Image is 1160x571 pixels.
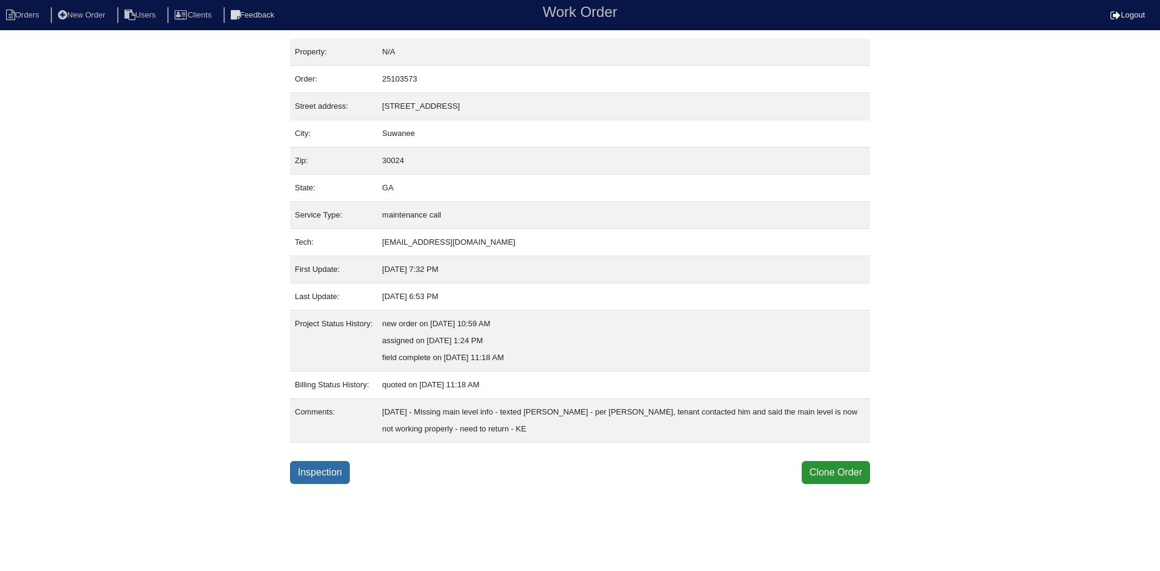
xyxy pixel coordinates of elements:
td: Tech: [290,229,378,256]
td: Zip: [290,147,378,175]
td: [STREET_ADDRESS] [378,93,870,120]
td: State: [290,175,378,202]
td: Suwanee [378,120,870,147]
td: 25103573 [378,66,870,93]
td: GA [378,175,870,202]
td: Property: [290,39,378,66]
td: Order: [290,66,378,93]
button: Clone Order [802,461,870,484]
li: Feedback [224,7,284,24]
a: New Order [51,10,115,19]
td: Project Status History: [290,311,378,372]
td: [DATE] 6:53 PM [378,283,870,311]
td: maintenance call [378,202,870,229]
td: First Update: [290,256,378,283]
div: new order on [DATE] 10:59 AM [382,315,865,332]
td: [DATE] - Missing main level info - texted [PERSON_NAME] - per [PERSON_NAME], tenant contacted him... [378,399,870,443]
td: Service Type: [290,202,378,229]
td: N/A [378,39,870,66]
td: [EMAIL_ADDRESS][DOMAIN_NAME] [378,229,870,256]
td: 30024 [378,147,870,175]
a: Inspection [290,461,350,484]
td: Billing Status History: [290,372,378,399]
li: New Order [51,7,115,24]
td: Street address: [290,93,378,120]
td: City: [290,120,378,147]
td: [DATE] 7:32 PM [378,256,870,283]
a: Logout [1110,10,1145,19]
td: Last Update: [290,283,378,311]
li: Clients [167,7,221,24]
div: quoted on [DATE] 11:18 AM [382,376,865,393]
div: assigned on [DATE] 1:24 PM [382,332,865,349]
a: Users [117,10,166,19]
li: Users [117,7,166,24]
td: Comments: [290,399,378,443]
div: field complete on [DATE] 11:18 AM [382,349,865,366]
a: Clients [167,10,221,19]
